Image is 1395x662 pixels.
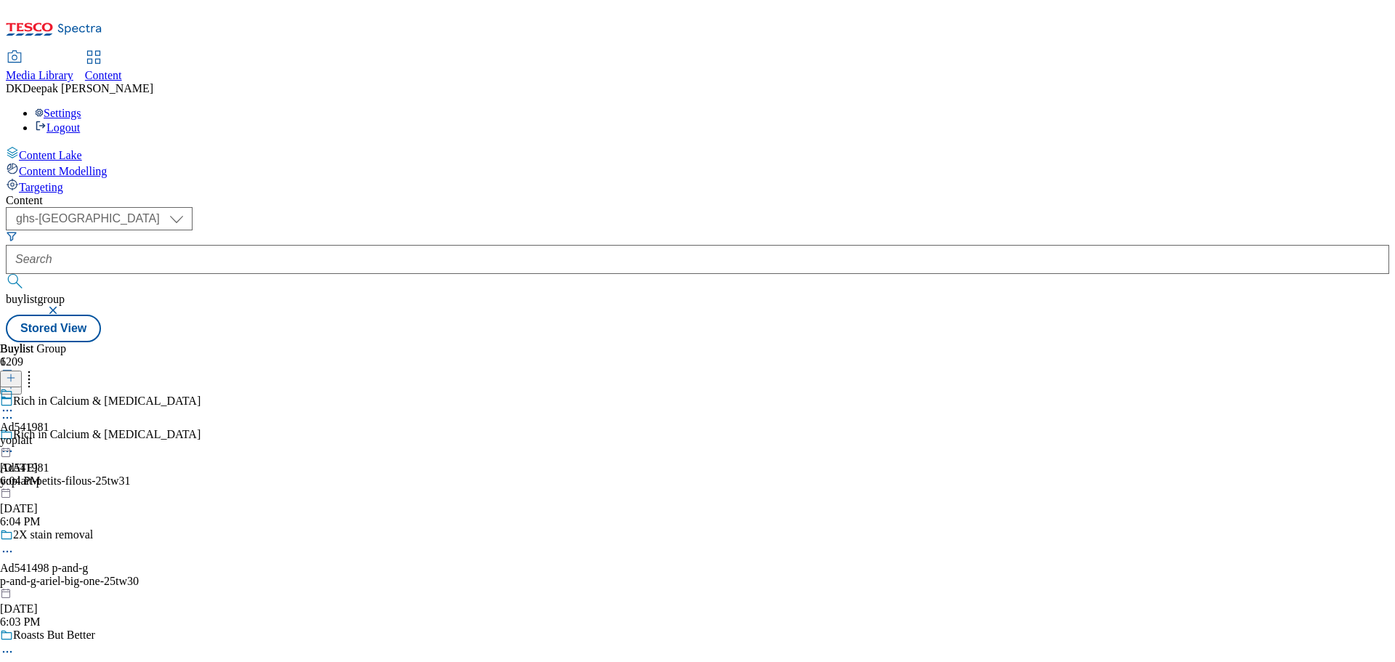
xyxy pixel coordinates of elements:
[19,181,63,193] span: Targeting
[6,69,73,81] span: Media Library
[6,146,1389,162] a: Content Lake
[13,395,201,408] div: Rich in Calcium & [MEDICAL_DATA]
[19,149,82,161] span: Content Lake
[6,52,73,82] a: Media Library
[35,121,80,134] a: Logout
[6,194,1389,207] div: Content
[6,293,65,305] span: buylistgroup
[6,162,1389,178] a: Content Modelling
[13,428,201,441] div: Rich in Calcium & [MEDICAL_DATA]
[13,629,95,642] div: Roasts But Better
[6,230,17,242] svg: Search Filters
[23,82,153,94] span: Deepak [PERSON_NAME]
[6,178,1389,194] a: Targeting
[6,245,1389,274] input: Search
[19,165,107,177] span: Content Modelling
[6,82,23,94] span: DK
[35,107,81,119] a: Settings
[85,52,122,82] a: Content
[13,528,93,541] div: 2X stain removal
[85,69,122,81] span: Content
[6,315,101,342] button: Stored View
